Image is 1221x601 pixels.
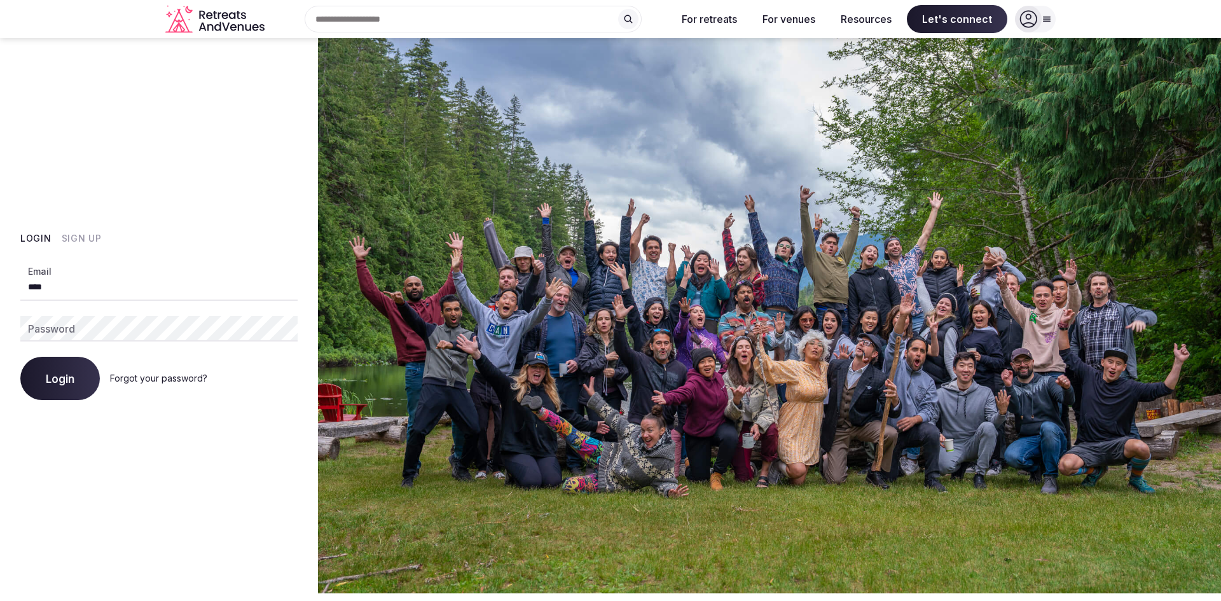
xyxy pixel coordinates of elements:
[46,372,74,385] span: Login
[25,265,54,278] label: Email
[907,5,1007,33] span: Let's connect
[110,373,207,383] a: Forgot your password?
[165,5,267,34] a: Visit the homepage
[752,5,825,33] button: For venues
[20,357,100,400] button: Login
[20,232,52,245] button: Login
[62,232,102,245] button: Sign Up
[318,38,1221,593] img: My Account Background
[672,5,747,33] button: For retreats
[831,5,902,33] button: Resources
[165,5,267,34] svg: Retreats and Venues company logo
